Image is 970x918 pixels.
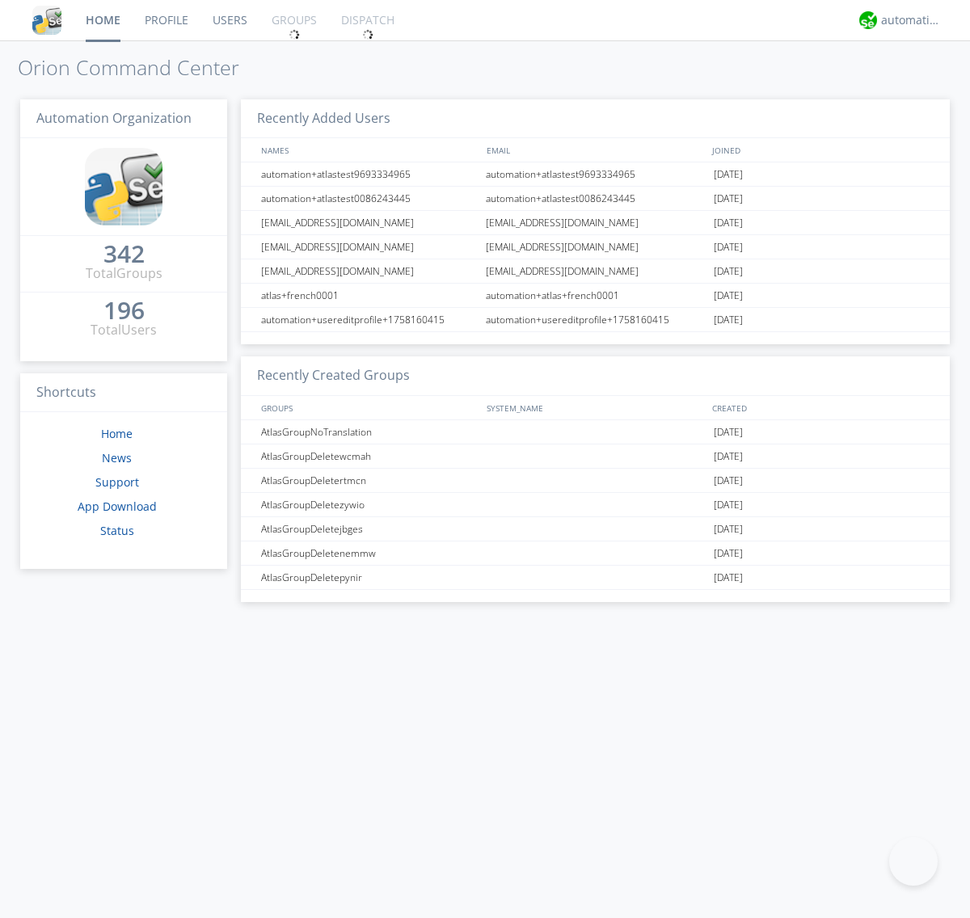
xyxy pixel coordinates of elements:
span: [DATE] [714,493,743,517]
div: automation+atlastest9693334965 [257,162,481,186]
img: cddb5a64eb264b2086981ab96f4c1ba7 [85,148,162,225]
div: AtlasGroupNoTranslation [257,420,481,444]
div: CREATED [708,396,934,419]
span: [DATE] [714,566,743,590]
span: [DATE] [714,469,743,493]
div: automation+usereditprofile+1758160415 [257,308,481,331]
a: AtlasGroupDeletertmcn[DATE] [241,469,950,493]
div: automation+atlastest0086243445 [257,187,481,210]
a: Status [100,523,134,538]
div: [EMAIL_ADDRESS][DOMAIN_NAME] [257,259,481,283]
span: [DATE] [714,541,743,566]
div: GROUPS [257,396,479,419]
img: spin.svg [289,29,300,40]
div: atlas+french0001 [257,284,481,307]
div: automation+atlas+french0001 [482,284,710,307]
div: automation+atlastest9693334965 [482,162,710,186]
div: 196 [103,302,145,318]
iframe: Toggle Customer Support [889,837,938,886]
a: AtlasGroupDeletepynir[DATE] [241,566,950,590]
div: [EMAIL_ADDRESS][DOMAIN_NAME] [257,211,481,234]
img: spin.svg [362,29,373,40]
div: AtlasGroupDeletejbges [257,517,481,541]
span: [DATE] [714,308,743,332]
a: automation+atlastest9693334965automation+atlastest9693334965[DATE] [241,162,950,187]
a: 342 [103,246,145,264]
a: [EMAIL_ADDRESS][DOMAIN_NAME][EMAIL_ADDRESS][DOMAIN_NAME][DATE] [241,211,950,235]
div: [EMAIL_ADDRESS][DOMAIN_NAME] [257,235,481,259]
div: AtlasGroupDeletepynir [257,566,481,589]
span: [DATE] [714,211,743,235]
div: AtlasGroupDeletewcmah [257,444,481,468]
div: Total Groups [86,264,162,283]
div: AtlasGroupDeletertmcn [257,469,481,492]
a: [EMAIL_ADDRESS][DOMAIN_NAME][EMAIL_ADDRESS][DOMAIN_NAME][DATE] [241,235,950,259]
a: AtlasGroupDeletenemmw[DATE] [241,541,950,566]
span: [DATE] [714,444,743,469]
div: AtlasGroupDeletezywio [257,493,481,516]
a: Home [101,426,133,441]
span: [DATE] [714,259,743,284]
div: automation+usereditprofile+1758160415 [482,308,710,331]
span: [DATE] [714,162,743,187]
a: [EMAIL_ADDRESS][DOMAIN_NAME][EMAIL_ADDRESS][DOMAIN_NAME][DATE] [241,259,950,284]
div: Total Users [91,321,157,339]
h3: Shortcuts [20,373,227,413]
a: atlas+french0001automation+atlas+french0001[DATE] [241,284,950,308]
a: automation+usereditprofile+1758160415automation+usereditprofile+1758160415[DATE] [241,308,950,332]
div: [EMAIL_ADDRESS][DOMAIN_NAME] [482,235,710,259]
div: SYSTEM_NAME [483,396,708,419]
span: [DATE] [714,284,743,308]
span: [DATE] [714,235,743,259]
h3: Recently Added Users [241,99,950,139]
span: [DATE] [714,517,743,541]
div: NAMES [257,138,479,162]
a: News [102,450,132,465]
div: automation+atlas [881,12,942,28]
div: JOINED [708,138,934,162]
a: App Download [78,499,157,514]
div: 342 [103,246,145,262]
a: AtlasGroupDeletejbges[DATE] [241,517,950,541]
a: Support [95,474,139,490]
div: automation+atlastest0086243445 [482,187,710,210]
div: [EMAIL_ADDRESS][DOMAIN_NAME] [482,211,710,234]
span: [DATE] [714,187,743,211]
a: AtlasGroupDeletezywio[DATE] [241,493,950,517]
div: [EMAIL_ADDRESS][DOMAIN_NAME] [482,259,710,283]
a: automation+atlastest0086243445automation+atlastest0086243445[DATE] [241,187,950,211]
img: cddb5a64eb264b2086981ab96f4c1ba7 [32,6,61,35]
span: Automation Organization [36,109,192,127]
h3: Recently Created Groups [241,356,950,396]
a: AtlasGroupDeletewcmah[DATE] [241,444,950,469]
div: AtlasGroupDeletenemmw [257,541,481,565]
div: EMAIL [483,138,708,162]
span: [DATE] [714,420,743,444]
a: 196 [103,302,145,321]
a: AtlasGroupNoTranslation[DATE] [241,420,950,444]
img: d2d01cd9b4174d08988066c6d424eccd [859,11,877,29]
